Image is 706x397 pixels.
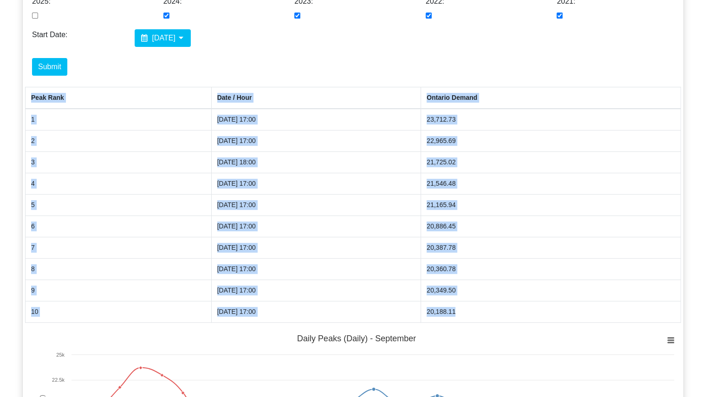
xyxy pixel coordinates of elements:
td: [DATE] 17:00 [211,194,421,215]
td: 3 [26,151,212,173]
text: 22.5k [52,377,65,383]
td: 6 [26,215,212,237]
td: 22,965.69 [421,130,681,151]
th: Ontario Demand [421,87,681,109]
td: 7 [26,237,212,258]
td: 21,165.94 [421,194,681,215]
td: [DATE] 17:00 [211,130,421,151]
th: Date / Hour [211,87,421,109]
td: [DATE] 17:00 [211,301,421,322]
td: 5 [26,194,212,215]
text: 25k [56,352,65,358]
th: Peak Rank [26,87,212,109]
tspan: Daily Peaks (Daily) - September [297,334,416,343]
button: Submit [32,58,67,76]
td: [DATE] 17:00 [211,258,421,280]
td: [DATE] 17:00 [211,280,421,301]
td: 8 [26,258,212,280]
td: 2 [26,130,212,151]
td: 23,712.73 [421,109,681,130]
td: [DATE] 17:00 [211,237,421,258]
td: [DATE] 17:00 [211,215,421,237]
td: [DATE] 17:00 [211,109,421,130]
td: 9 [26,280,212,301]
td: 4 [26,173,212,194]
td: 20,387.78 [421,237,681,258]
td: 10 [26,301,212,322]
label: Start Date: [25,29,135,43]
td: 20,886.45 [421,215,681,237]
td: 21,725.02 [421,151,681,173]
td: 20,188.11 [421,301,681,322]
span: [DATE] [152,34,175,42]
td: 21,546.48 [421,173,681,194]
td: [DATE] 17:00 [211,173,421,194]
td: 20,360.78 [421,258,681,280]
td: [DATE] 18:00 [211,151,421,173]
td: 1 [26,109,212,130]
td: 20,349.50 [421,280,681,301]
